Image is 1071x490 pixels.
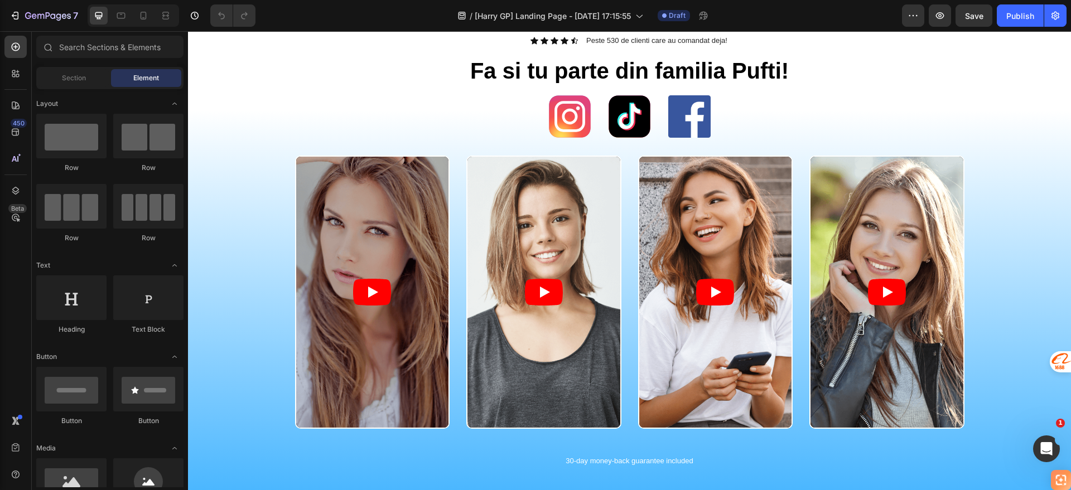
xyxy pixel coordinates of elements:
img: gempages_432750572815254551-e27f2962-e731-433f-840e-3ffa95b215f9.svg [421,64,462,106]
button: Publish [997,4,1044,27]
span: Button [36,352,57,362]
span: 1 [1056,419,1065,428]
div: v 4.0.25 [31,18,55,27]
div: Row [113,163,184,173]
img: tab_domain_overview_orange.svg [30,65,39,74]
span: Save [965,11,983,21]
span: Toggle open [166,256,184,274]
div: Publish [1006,10,1034,22]
div: Beta [8,204,27,213]
img: gempages_572383915088544992-7d01decf-e587-4c48-a8e5-d1ca99a94343.png [480,64,522,106]
span: Text [36,260,50,270]
span: Toggle open [166,95,184,113]
p: 30-day money-back guarantee included [108,425,775,435]
img: tab_keywords_by_traffic_grey.svg [111,65,120,74]
button: Play [508,248,546,274]
div: 450 [11,119,27,128]
button: Play [680,248,718,274]
div: Heading [36,324,107,334]
span: Toggle open [166,439,184,457]
p: 7 [73,9,78,22]
img: gempages_432750572815254551-e029eb94-a983-4de1-9bfa-5068c187a9f0.svg [361,64,403,106]
div: Row [36,163,107,173]
button: 7 [4,4,83,27]
div: Domain Overview [42,66,100,73]
img: logo_orange.svg [18,18,27,27]
span: Layout [36,99,58,109]
iframe: Intercom live chat [1033,435,1060,462]
span: / [470,10,472,22]
div: Keywords by Traffic [123,66,188,73]
button: Play [165,248,203,274]
iframe: Design area [188,31,1071,490]
div: Undo/Redo [210,4,255,27]
div: Domain: [DOMAIN_NAME] [29,29,123,38]
span: Draft [669,11,686,21]
button: Save [956,4,992,27]
span: [Harry GP] Landing Page - [DATE] 17:15:55 [475,10,631,22]
div: Button [36,416,107,426]
div: Button [113,416,184,426]
input: Search Sections & Elements [36,36,184,58]
div: Text Block [113,324,184,334]
span: Toggle open [166,348,184,366]
span: Section [62,73,86,83]
div: Row [36,233,107,243]
button: Play [337,248,375,274]
span: Media [36,443,56,453]
div: Row [113,233,184,243]
span: Element [133,73,159,83]
img: website_grey.svg [18,29,27,38]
